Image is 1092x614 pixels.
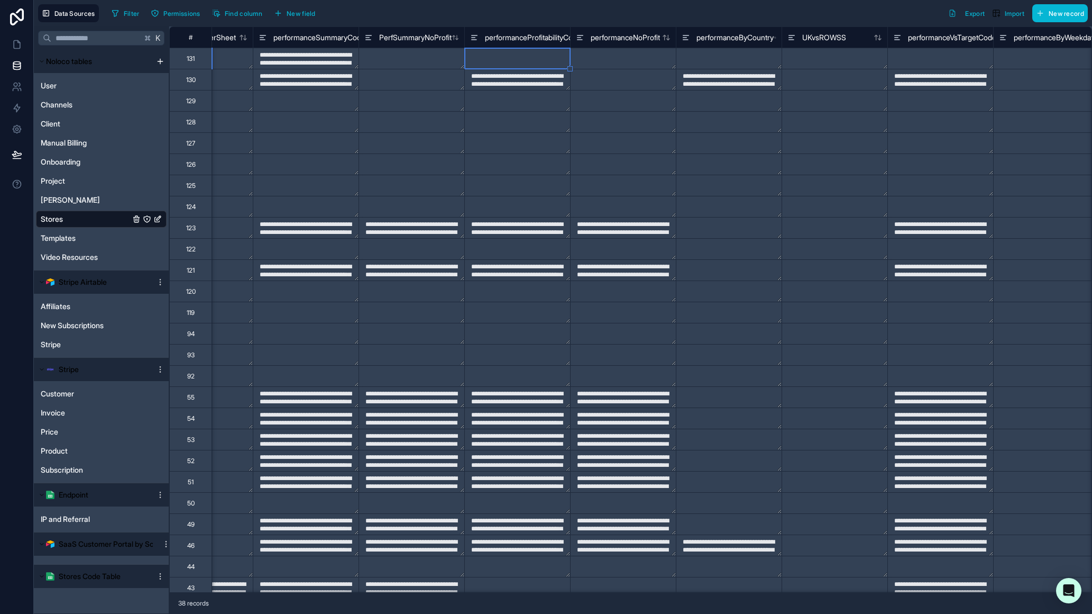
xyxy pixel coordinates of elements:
[186,287,196,296] div: 120
[147,5,208,21] a: Permissions
[163,10,200,17] span: Permissions
[41,408,65,418] span: Invoice
[41,176,130,186] a: Project
[379,32,452,43] span: PerfSummaryNoProfit
[41,320,141,331] a: New Subscriptions
[965,10,985,17] span: Export
[59,571,121,582] span: Stores Code Table
[41,446,141,456] a: Product
[186,118,196,127] div: 128
[36,537,158,552] button: Airtable LogoSaaS Customer Portal by Softr
[41,339,141,350] a: Stripe
[208,5,266,21] button: Find column
[187,499,195,508] div: 50
[36,487,152,502] button: Google Sheets logoEndpoint
[41,157,130,167] a: Onboarding
[1032,4,1088,22] button: New record
[46,278,54,286] img: Airtable Logo
[41,514,90,525] span: IP and Referral
[54,10,95,17] span: Data Sources
[34,50,169,595] div: scrollable content
[270,5,319,21] button: New field
[36,275,152,290] button: Airtable LogoStripe Airtable
[36,443,167,459] div: Product
[59,364,79,375] span: Stripe
[41,320,104,331] span: New Subscriptions
[36,423,167,440] div: Price
[187,541,195,550] div: 46
[944,4,988,22] button: Export
[41,195,100,205] span: [PERSON_NAME]
[36,249,167,266] div: Video Resources
[36,115,167,132] div: Client
[124,10,140,17] span: Filter
[36,336,167,353] div: Stripe
[36,192,167,209] div: Rex
[36,511,167,528] div: IP and Referral
[187,414,195,423] div: 54
[485,32,581,43] span: performanceProfitabilityCode
[988,4,1028,22] button: Import
[41,119,130,129] a: Client
[178,33,204,41] div: #
[187,309,195,317] div: 119
[36,404,167,421] div: Invoice
[187,584,195,592] div: 43
[1005,10,1024,17] span: Import
[36,385,167,402] div: Customer
[41,389,74,399] span: Customer
[1056,578,1081,603] div: Open Intercom Messenger
[46,572,54,581] img: Google Sheets logo
[36,230,167,247] div: Templates
[38,4,99,22] button: Data Sources
[273,32,365,43] span: performanceSummaryCode
[41,233,130,243] a: Templates
[41,214,130,224] a: Stores
[36,317,167,334] div: New Subscriptions
[41,138,87,148] span: Manual Billing
[41,301,70,312] span: Affiliates
[41,214,63,224] span: Stores
[187,351,195,359] div: 93
[188,478,194,486] div: 51
[225,10,262,17] span: Find column
[41,138,130,148] a: Manual Billing
[36,462,167,478] div: Subscription
[41,389,141,399] a: Customer
[186,160,196,169] div: 126
[41,80,130,91] a: User
[36,362,152,377] button: Stripe
[41,446,68,456] span: Product
[36,153,167,170] div: Onboarding
[287,10,316,17] span: New field
[187,330,195,338] div: 94
[41,100,72,110] span: Channels
[187,520,195,529] div: 49
[186,97,196,105] div: 129
[41,233,76,243] span: Templates
[186,76,196,84] div: 130
[1028,4,1088,22] a: New record
[36,77,167,94] div: User
[187,55,195,63] div: 131
[36,569,152,584] button: Google Sheets logoStores Code Table
[186,245,196,254] div: 122
[46,491,54,499] img: Google Sheets logo
[186,182,196,190] div: 125
[36,211,167,228] div: Stores
[107,5,143,21] button: Filter
[41,176,65,186] span: Project
[187,436,195,444] div: 53
[41,252,130,263] a: Video Resources
[41,100,130,110] a: Channels
[46,56,92,67] span: Noloco tables
[41,339,61,350] span: Stripe
[41,514,141,525] a: IP and Referral
[178,599,209,608] span: 38 records
[46,365,54,374] img: svg+xml,%3c
[59,277,107,287] span: Stripe Airtable
[59,490,88,500] span: Endpoint
[41,80,57,91] span: User
[187,266,195,275] div: 121
[59,539,161,549] span: SaaS Customer Portal by Softr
